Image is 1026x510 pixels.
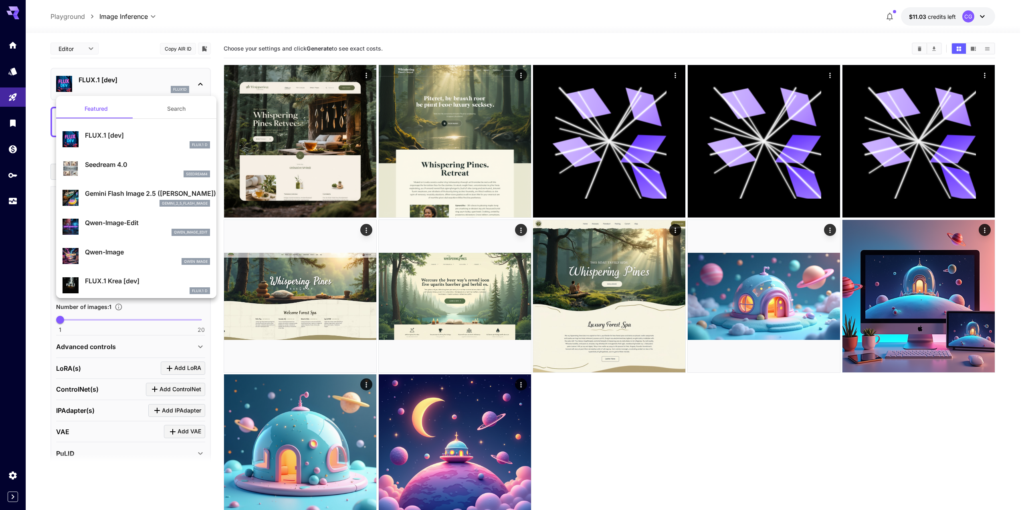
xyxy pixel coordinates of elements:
[192,142,208,148] p: FLUX.1 D
[174,230,208,235] p: qwen_image_edit
[63,244,210,268] div: Qwen-ImageQwen Image
[63,273,210,297] div: FLUX.1 Krea [dev]FLUX.1 D
[63,215,210,239] div: Qwen-Image-Editqwen_image_edit
[186,171,208,177] p: seedream4
[85,189,210,198] p: Gemini Flash Image 2.5 ([PERSON_NAME])
[85,130,210,140] p: FLUX.1 [dev]
[63,127,210,152] div: FLUX.1 [dev]FLUX.1 D
[136,99,216,118] button: Search
[63,185,210,210] div: Gemini Flash Image 2.5 ([PERSON_NAME])gemini_2_5_flash_image
[85,160,210,169] p: Seedream 4.0
[162,201,208,206] p: gemini_2_5_flash_image
[85,218,210,228] p: Qwen-Image-Edit
[192,288,208,294] p: FLUX.1 D
[56,99,136,118] button: Featured
[184,259,208,264] p: Qwen Image
[85,276,210,286] p: FLUX.1 Krea [dev]
[85,247,210,257] p: Qwen-Image
[63,156,210,181] div: Seedream 4.0seedream4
